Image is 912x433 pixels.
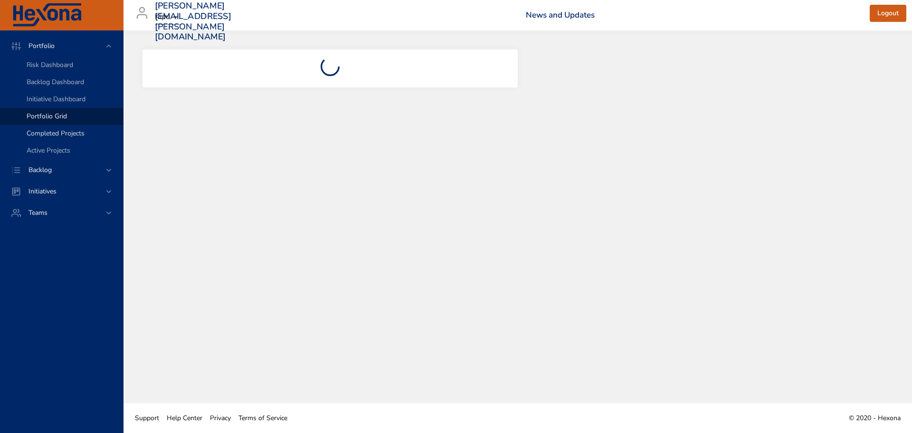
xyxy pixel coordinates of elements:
a: Privacy [206,407,235,429]
div: Kipu [155,10,181,25]
span: Terms of Service [238,414,287,423]
h3: [PERSON_NAME][EMAIL_ADDRESS][PERSON_NAME][DOMAIN_NAME] [155,1,231,42]
span: Support [135,414,159,423]
span: Teams [21,208,55,217]
span: Completed Projects [27,129,85,138]
span: Active Projects [27,146,70,155]
button: Logout [870,5,906,22]
span: Help Center [167,414,202,423]
span: Risk Dashboard [27,60,73,69]
img: Hexona [11,3,83,27]
span: Privacy [210,414,231,423]
a: News and Updates [526,10,595,20]
span: © 2020 - Hexona [849,414,901,423]
span: Logout [877,8,899,19]
span: Initiative Dashboard [27,95,85,104]
a: Help Center [163,407,206,429]
span: Backlog [21,165,59,174]
span: Initiatives [21,187,64,196]
a: Support [131,407,163,429]
a: Terms of Service [235,407,291,429]
span: Portfolio Grid [27,112,67,121]
span: Backlog Dashboard [27,77,84,87]
span: Portfolio [21,41,62,50]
